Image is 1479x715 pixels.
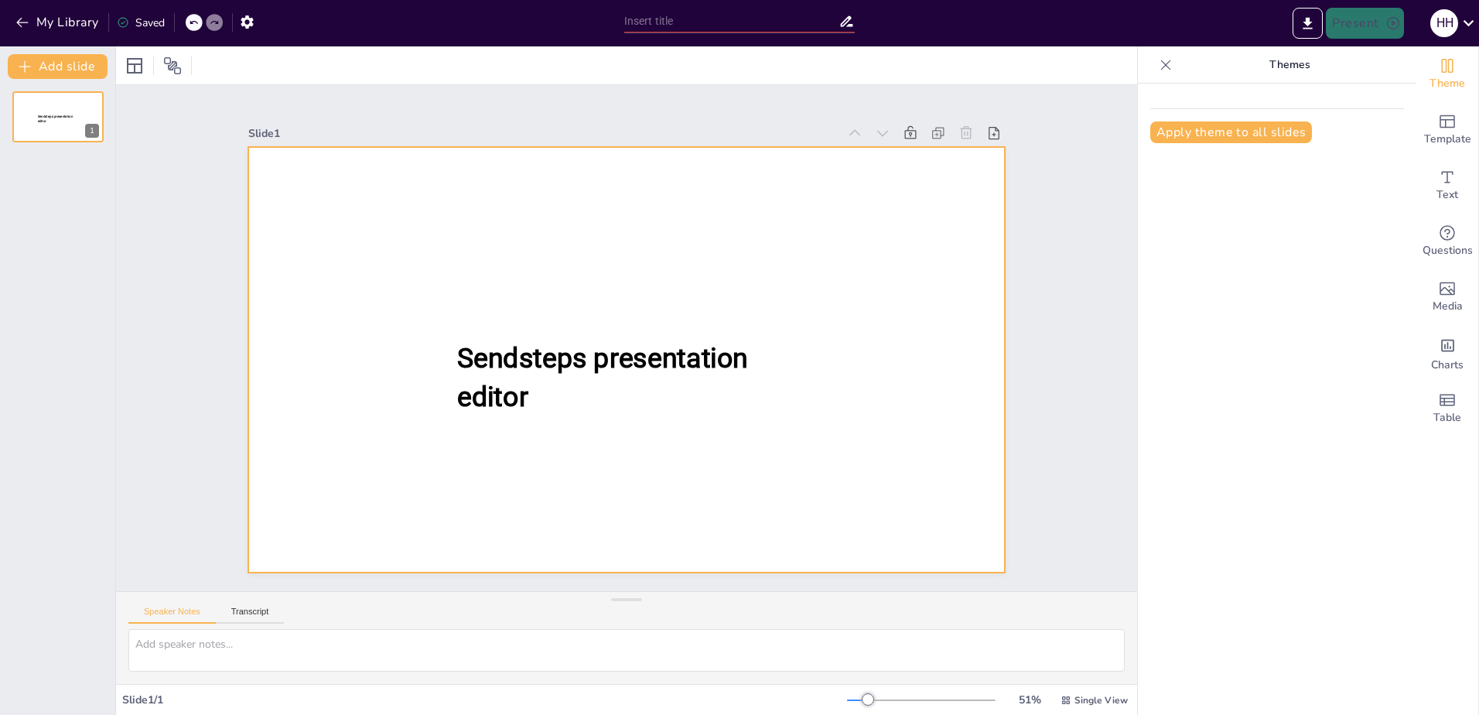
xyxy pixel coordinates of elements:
[624,10,839,32] input: Insert title
[1416,158,1478,214] div: Add text boxes
[1416,325,1478,381] div: Add charts and graphs
[457,342,748,412] span: Sendsteps presentation editor
[12,91,104,142] div: Sendsteps presentation editor1
[163,56,182,75] span: Position
[1423,242,1473,259] span: Questions
[1416,381,1478,436] div: Add a table
[1326,8,1403,39] button: Present
[1433,298,1463,315] span: Media
[122,693,847,707] div: Slide 1 / 1
[1424,131,1471,148] span: Template
[12,10,105,35] button: My Library
[1429,75,1465,92] span: Theme
[38,115,73,123] span: Sendsteps presentation editor
[1430,8,1458,39] button: H H
[1416,46,1478,102] div: Change the overall theme
[1431,357,1464,374] span: Charts
[1433,409,1461,426] span: Table
[1011,693,1048,707] div: 51 %
[122,53,147,78] div: Layout
[1150,121,1312,143] button: Apply theme to all slides
[1178,46,1401,84] p: Themes
[216,607,285,624] button: Transcript
[117,15,165,30] div: Saved
[85,124,99,138] div: 1
[1416,102,1478,158] div: Add ready made slides
[128,607,216,624] button: Speaker Notes
[1293,8,1323,39] button: Export to PowerPoint
[1074,694,1128,706] span: Single View
[1436,186,1458,204] span: Text
[8,54,108,79] button: Add slide
[1430,9,1458,37] div: H H
[1416,269,1478,325] div: Add images, graphics, shapes or video
[248,126,838,141] div: Slide 1
[1416,214,1478,269] div: Get real-time input from your audience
